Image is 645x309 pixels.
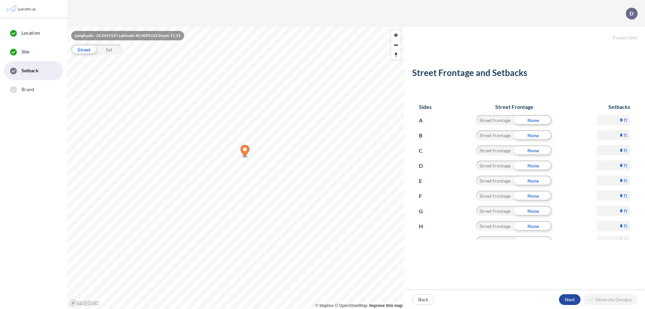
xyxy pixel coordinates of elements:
button: Zoom out [391,40,401,50]
div: Street frontage [476,115,514,125]
div: None [514,191,552,201]
p: A [419,115,431,126]
label: ft [624,147,628,154]
a: Improve this map [369,303,402,308]
div: None [514,160,552,170]
a: Mapbox homepage [69,299,99,307]
div: Street frontage [476,176,514,186]
p: H [419,221,431,232]
p: I [419,236,431,247]
a: Mapbox [315,303,334,308]
button: Back [412,294,434,305]
p: E [419,176,431,186]
a: OpenStreetMap [335,303,368,308]
h5: Project Site [404,27,645,41]
label: ft [624,117,628,123]
div: Street [71,44,96,54]
div: None [514,130,552,140]
div: Sat [96,44,122,54]
div: Street frontage [476,206,514,216]
div: None [514,176,552,186]
p: G [419,206,431,217]
label: ft [624,223,628,229]
button: Next [559,294,580,305]
img: Parafin [5,3,38,15]
p: Back [418,296,428,303]
label: ft [624,177,628,184]
div: None [514,115,552,125]
span: Setback [21,67,39,74]
div: None [514,221,552,231]
button: Zoom in [391,30,401,40]
div: Street frontage [476,236,514,246]
p: B [419,130,431,141]
div: None [514,236,552,246]
label: ft [624,207,628,214]
h6: Setbacks [597,104,630,110]
canvas: Map [67,27,404,309]
div: Street frontage [476,130,514,140]
div: Street frontage [476,221,514,231]
h6: Street Frontage [470,104,559,110]
div: None [514,206,552,216]
span: Brand [21,86,35,93]
h6: Sides [419,104,432,110]
div: Street frontage [476,160,514,170]
label: ft [624,192,628,199]
div: Street frontage [476,145,514,155]
p: C [419,145,431,156]
div: None [514,145,552,155]
label: ft [624,238,628,244]
p: D [419,160,431,171]
p: Next [565,296,575,303]
label: ft [624,162,628,169]
div: Map marker [241,145,250,159]
span: Location [21,30,40,36]
div: Street frontage [476,191,514,201]
span: Site [21,48,29,55]
div: Longitude: -74.5497137 Latitude: 40.9095255 Zoom: 17.51 [71,31,184,40]
label: ft [624,132,628,139]
p: D [630,10,634,16]
h2: Street Frontage and Setbacks [412,68,637,81]
p: F [419,191,431,201]
button: Reset bearing to north [391,50,401,60]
